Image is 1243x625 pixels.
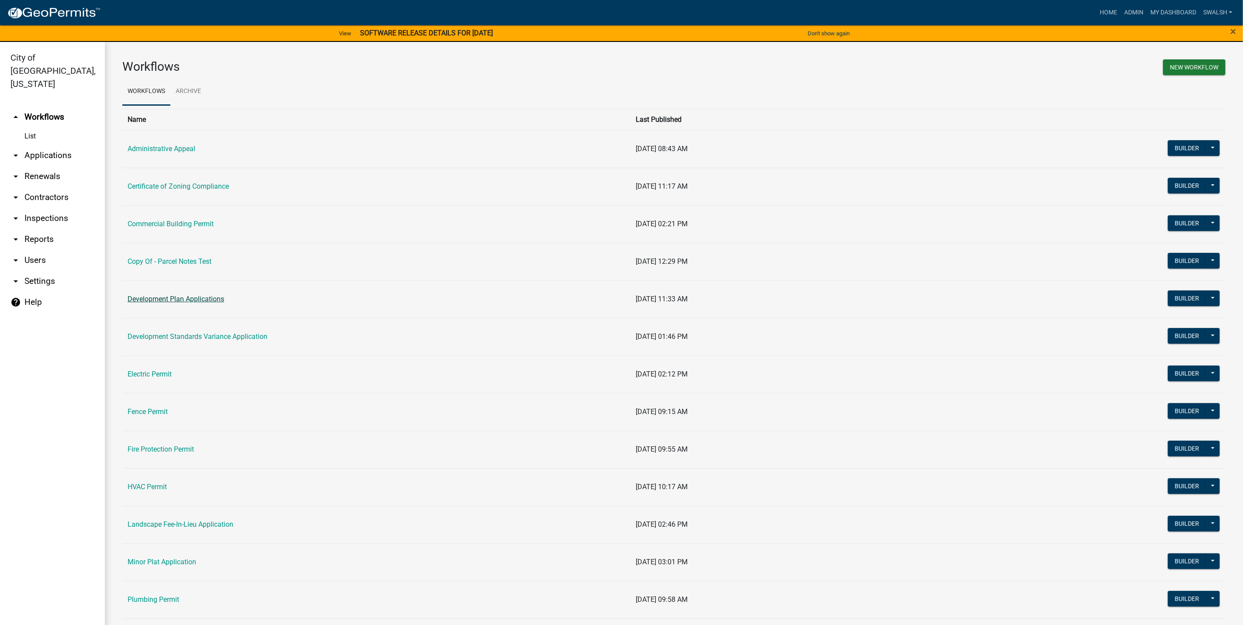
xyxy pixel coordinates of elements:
button: Builder [1168,290,1206,306]
i: arrow_drop_down [10,171,21,182]
span: [DATE] 11:17 AM [636,182,688,190]
a: HVAC Permit [128,483,167,491]
button: Builder [1168,253,1206,269]
a: Workflows [122,78,170,106]
a: View [336,26,355,41]
button: Builder [1168,328,1206,344]
button: Builder [1168,178,1206,193]
a: Archive [170,78,206,106]
a: Fire Protection Permit [128,445,194,453]
button: Builder [1168,215,1206,231]
span: [DATE] 01:46 PM [636,332,688,341]
span: [DATE] 09:58 AM [636,595,688,604]
strong: SOFTWARE RELEASE DETAILS FOR [DATE] [360,29,493,37]
button: New Workflow [1163,59,1226,75]
button: Builder [1168,591,1206,607]
span: [DATE] 12:29 PM [636,257,688,266]
span: × [1231,25,1236,38]
button: Don't show again [804,26,853,41]
a: Development Plan Applications [128,295,224,303]
button: Builder [1168,516,1206,532]
span: [DATE] 10:17 AM [636,483,688,491]
th: Name [122,109,631,130]
button: Builder [1168,140,1206,156]
a: Development Standards Variance Application [128,332,267,341]
i: arrow_drop_down [10,255,21,266]
i: arrow_drop_down [10,192,21,203]
i: arrow_drop_up [10,112,21,122]
i: arrow_drop_down [10,234,21,245]
a: Home [1096,4,1121,21]
a: Landscape Fee-In-Lieu Application [128,520,233,528]
a: My Dashboard [1147,4,1200,21]
span: [DATE] 02:12 PM [636,370,688,378]
i: arrow_drop_down [10,276,21,287]
span: [DATE] 08:43 AM [636,145,688,153]
button: Builder [1168,478,1206,494]
a: Copy Of - Parcel Notes Test [128,257,211,266]
h3: Workflows [122,59,668,74]
i: arrow_drop_down [10,213,21,224]
i: arrow_drop_down [10,150,21,161]
th: Last Published [631,109,1011,130]
a: Admin [1121,4,1147,21]
a: Certificate of Zoning Compliance [128,182,229,190]
a: swalsh [1200,4,1236,21]
span: [DATE] 09:55 AM [636,445,688,453]
span: [DATE] 02:21 PM [636,220,688,228]
button: Close [1231,26,1236,37]
a: Commercial Building Permit [128,220,214,228]
span: [DATE] 09:15 AM [636,407,688,416]
span: [DATE] 11:33 AM [636,295,688,303]
button: Builder [1168,553,1206,569]
a: Minor Plat Application [128,558,196,566]
a: Fence Permit [128,407,168,416]
i: help [10,297,21,307]
a: Administrative Appeal [128,145,195,153]
button: Builder [1168,441,1206,456]
a: Plumbing Permit [128,595,179,604]
span: [DATE] 02:46 PM [636,520,688,528]
span: [DATE] 03:01 PM [636,558,688,566]
button: Builder [1168,403,1206,419]
a: Electric Permit [128,370,172,378]
button: Builder [1168,366,1206,381]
